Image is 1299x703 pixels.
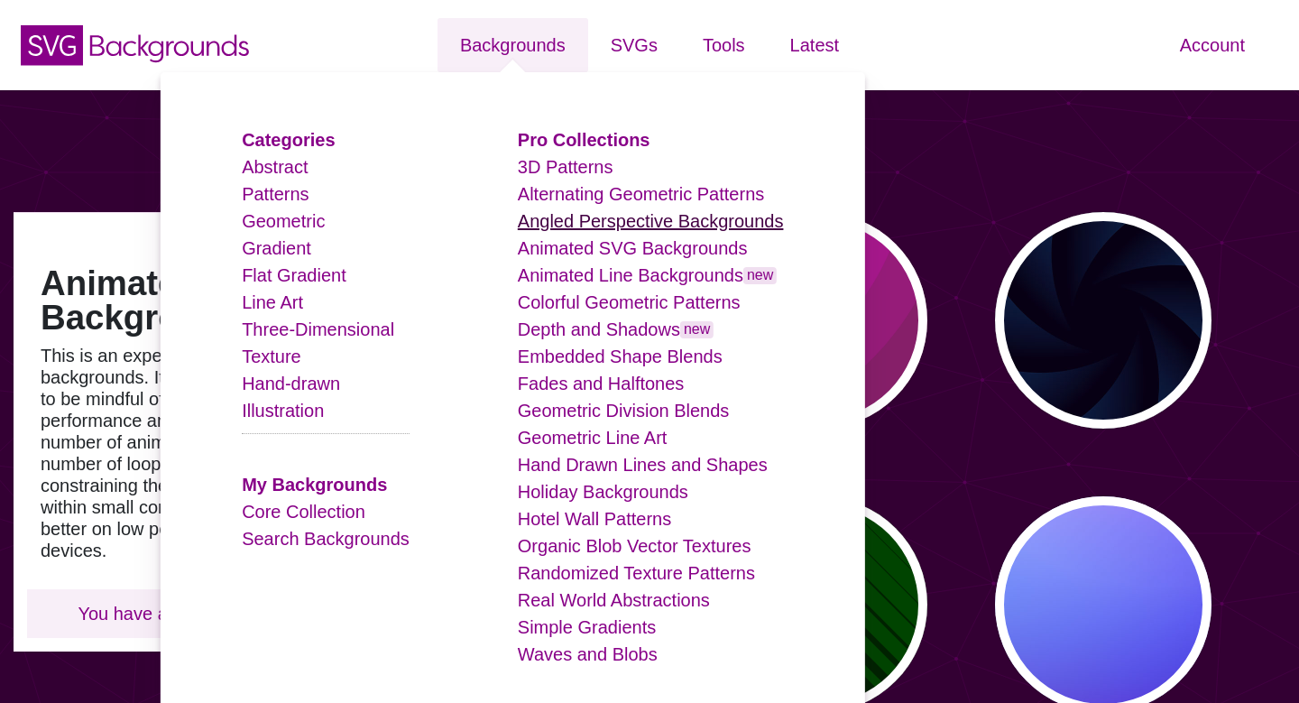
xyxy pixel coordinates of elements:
a: Gradient [242,238,311,258]
a: Texture [242,347,301,366]
span: new [680,321,714,338]
a: Latest [768,18,861,72]
a: Animated Line Backgroundsnew [518,265,778,285]
a: Patterns [242,184,309,204]
p: This is an experimental set of backgrounds. It's recommended to be mindful of animation performan... [41,345,311,561]
a: Abstract [242,157,308,177]
a: Embedded Shape Blends [518,347,723,366]
p: You have access. Enjoy! [41,603,311,624]
a: Waves and Blobs [518,644,658,664]
a: SVGs [588,18,680,72]
a: Geometric [242,211,325,231]
a: Flat Gradient [242,265,346,285]
a: Geometric Line Art [518,428,668,448]
a: Account [1157,18,1267,72]
a: Illustration [242,401,324,421]
a: Line Art [242,292,303,312]
button: aperture style background animated to open [995,212,1211,429]
a: Tools [680,18,768,72]
a: Core Collection [242,502,365,522]
a: Holiday Backgrounds [518,482,688,502]
a: Hand-drawn [242,374,340,393]
a: Search Backgrounds [242,529,410,549]
a: 3D Patterns [518,157,613,177]
a: Animated SVG Backgrounds [518,238,748,258]
a: Pro Collections [518,130,650,150]
a: Fades and Halftones [518,374,685,393]
a: My Backgrounds [242,475,387,495]
a: Three-Dimensional [242,319,394,339]
h1: Animated SVG Backgrounds [41,266,311,336]
a: Alternating Geometric Patterns [518,184,764,204]
a: Organic Blob Vector Textures [518,536,751,556]
a: Randomized Texture Patterns [518,563,755,583]
a: Real World Abstractions [518,590,710,610]
span: new [743,267,777,284]
a: Colorful Geometric Patterns [518,292,741,312]
a: Geometric Division Blends [518,401,730,421]
a: Simple Gradients [518,617,656,637]
a: Hand Drawn Lines and Shapes [518,455,768,475]
a: Angled Perspective Backgrounds [518,211,784,231]
a: Depth and Shadowsnew [518,319,714,339]
a: Backgrounds [438,18,588,72]
a: Categories [242,130,335,150]
a: Hotel Wall Patterns [518,509,671,529]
